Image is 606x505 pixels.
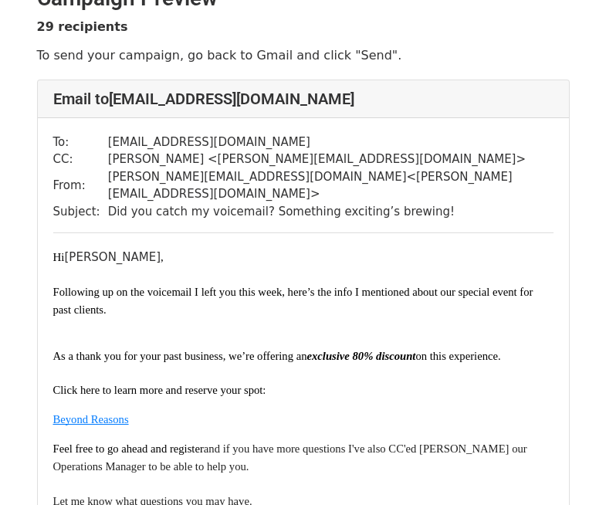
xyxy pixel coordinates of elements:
td: Did you catch my voicemail? Something exciting’s brewing! [108,203,554,221]
td: To: [53,134,108,151]
span: Click here to learn more and reserve your spot: [53,384,266,396]
span: As a thank you for your past business, we’re offering an [53,350,307,362]
font: , [161,251,164,263]
h4: Email to [EMAIL_ADDRESS][DOMAIN_NAME] [53,90,554,108]
td: [PERSON_NAME][EMAIL_ADDRESS][DOMAIN_NAME] < [PERSON_NAME][EMAIL_ADDRESS][DOMAIN_NAME] > [108,168,554,203]
td: From: [53,168,108,203]
span: Following up on the voicemail I left you this week, here’s the info I mentioned about our special... [53,286,537,316]
div: [PERSON_NAME] [53,249,554,266]
iframe: Chat Widget [529,431,606,505]
a: Beyond Reasons [53,412,129,426]
td: [EMAIL_ADDRESS][DOMAIN_NAME] [108,134,554,151]
font: Hi [53,251,65,263]
td: [PERSON_NAME] < [PERSON_NAME][EMAIL_ADDRESS][DOMAIN_NAME] > [108,151,554,168]
span: and if you have more questions I've also CC'ed [PERSON_NAME] our Operations Manager to be able to... [53,442,530,473]
td: Subject: [53,203,108,221]
span: on this experience. [415,350,500,362]
span: exclusive 80% discount [307,350,416,362]
span: Feel free to go ahead and register [53,442,204,455]
td: CC: [53,151,108,168]
p: To send your campaign, go back to Gmail and click "Send". [37,47,570,63]
span: Beyond Reasons [53,413,129,425]
strong: 29 recipients [37,19,128,34]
